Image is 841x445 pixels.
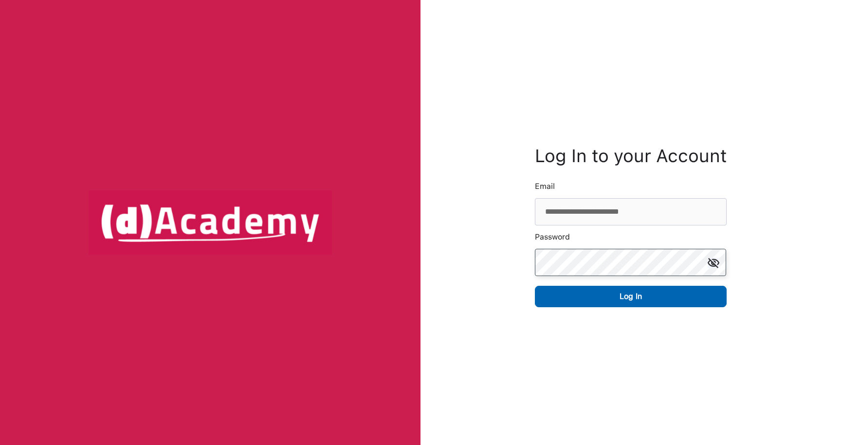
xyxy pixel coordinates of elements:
label: Email [535,180,555,193]
img: logo [89,190,332,255]
img: icon [708,258,719,268]
button: Log In [535,286,727,307]
h3: Log In to your Account [535,148,727,164]
label: Password [535,230,570,244]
